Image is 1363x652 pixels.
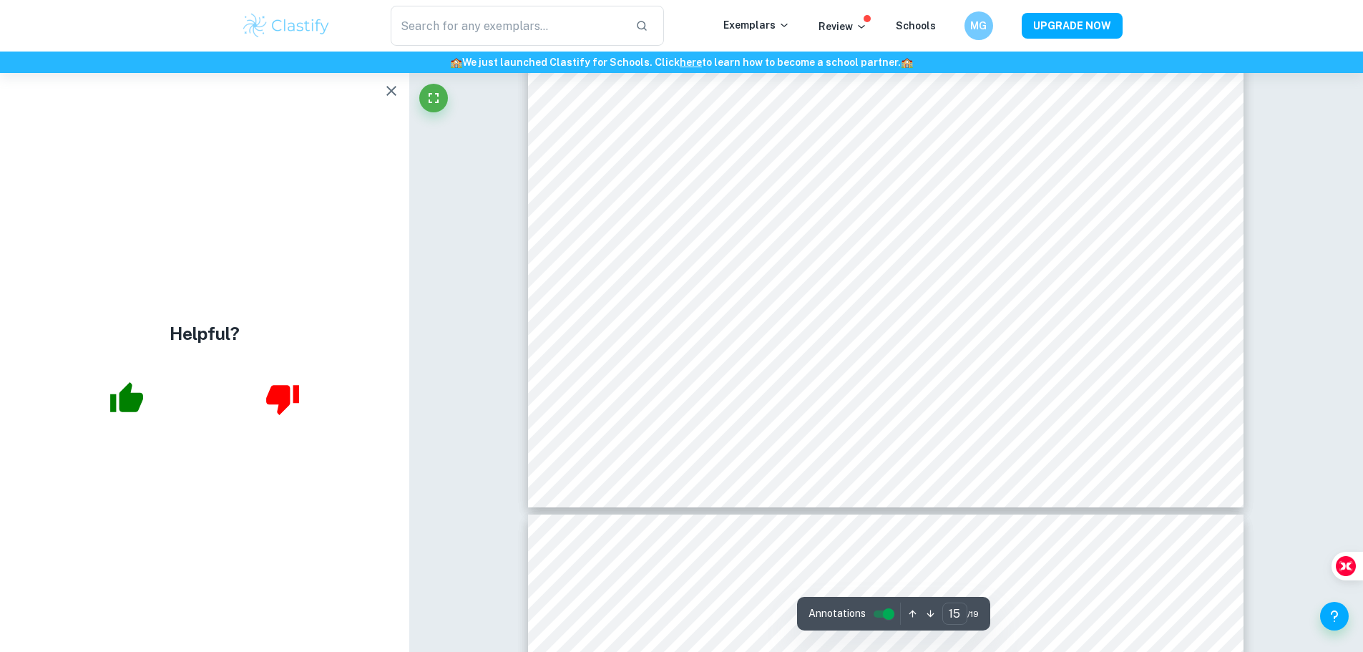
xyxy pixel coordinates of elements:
[419,84,448,112] button: Fullscreen
[967,608,979,621] span: / 19
[896,20,936,31] a: Schools
[808,606,866,621] span: Annotations
[819,19,867,34] p: Review
[3,54,1360,70] h6: We just launched Clastify for Schools. Click to learn how to become a school partner.
[964,11,993,40] button: MG
[680,57,702,68] a: here
[970,18,987,34] h6: MG
[450,57,462,68] span: 🏫
[901,57,913,68] span: 🏫
[241,11,332,40] img: Clastify logo
[723,17,790,33] p: Exemplars
[1022,13,1123,39] button: UPGRADE NOW
[1320,602,1349,631] button: Help and Feedback
[391,6,625,46] input: Search for any exemplars...
[170,321,240,346] h4: Helpful?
